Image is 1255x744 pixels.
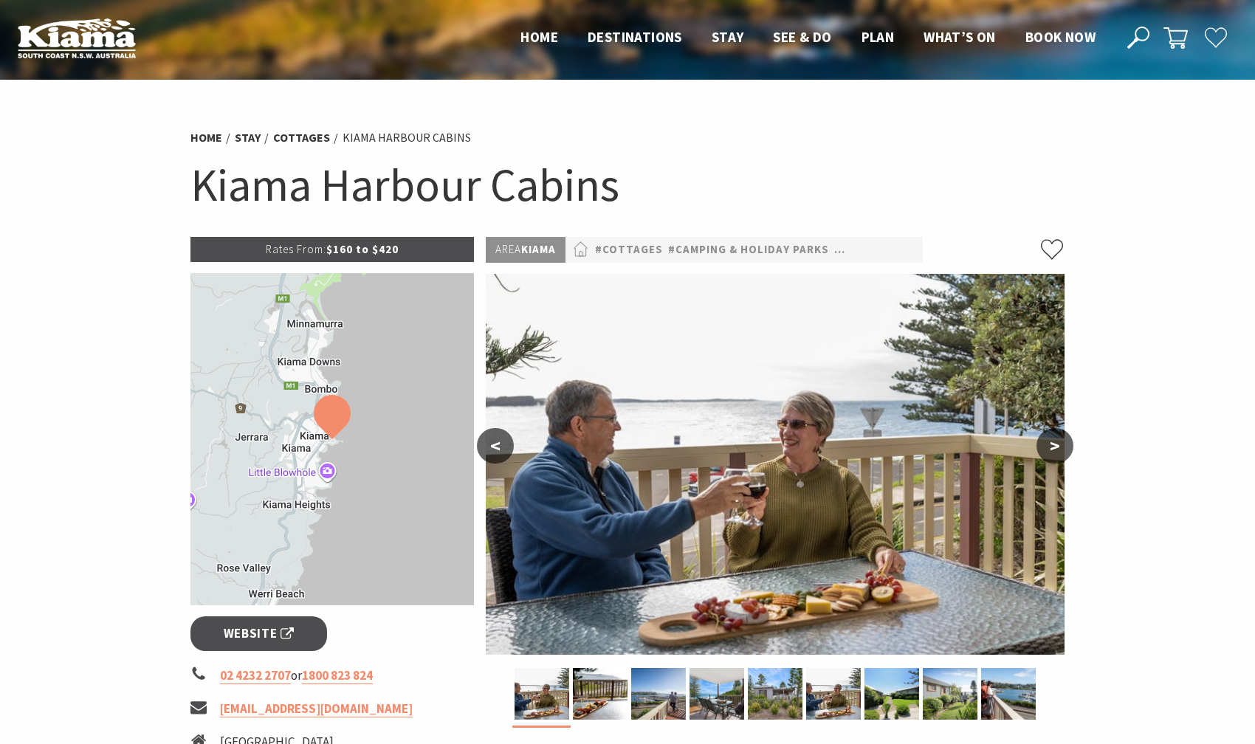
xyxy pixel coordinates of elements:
[302,667,373,684] a: 1800 823 824
[773,28,831,46] span: See & Do
[190,237,474,262] p: $160 to $420
[266,242,326,256] span: Rates From:
[981,668,1036,720] img: Large deck, harbour views, couple
[1036,428,1073,464] button: >
[668,241,829,259] a: #Camping & Holiday Parks
[515,668,569,720] img: Couple toast
[486,274,1065,655] img: Couple toast
[224,624,295,644] span: Website
[220,700,413,717] a: [EMAIL_ADDRESS][DOMAIN_NAME]
[588,28,682,46] span: Destinations
[573,668,627,720] img: Deck ocean view
[235,130,261,145] a: Stay
[748,668,802,720] img: Exterior at Kiama Harbour Cabins
[477,428,514,464] button: <
[273,130,330,145] a: Cottages
[18,18,136,58] img: Kiama Logo
[712,28,744,46] span: Stay
[190,155,1065,215] h1: Kiama Harbour Cabins
[924,28,996,46] span: What’s On
[190,666,474,686] li: or
[486,237,565,263] p: Kiama
[220,667,291,684] a: 02 4232 2707
[923,668,977,720] img: Side cabin
[862,28,895,46] span: Plan
[834,241,937,259] a: #Self Contained
[690,668,744,720] img: Private balcony, ocean views
[806,668,861,720] img: Couple toast
[631,668,686,720] img: Large deck harbour
[595,241,663,259] a: #Cottages
[520,28,558,46] span: Home
[190,616,327,651] a: Website
[190,130,222,145] a: Home
[495,242,521,256] span: Area
[506,26,1110,50] nav: Main Menu
[343,128,471,148] li: Kiama Harbour Cabins
[864,668,919,720] img: Kiama Harbour Cabins
[1025,28,1096,46] span: Book now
